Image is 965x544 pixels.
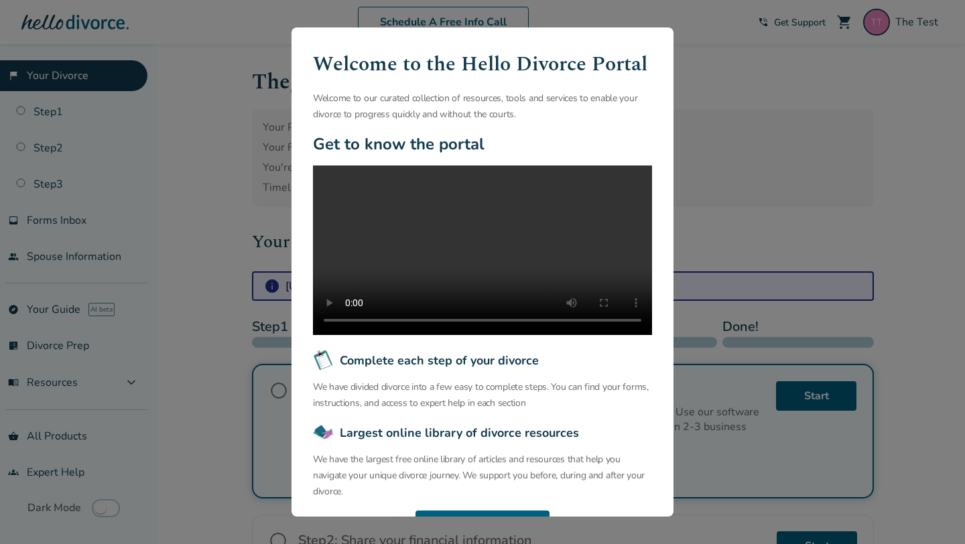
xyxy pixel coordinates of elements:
p: Welcome to our curated collection of resources, tools and services to enable your divorce to prog... [313,90,652,123]
img: Complete each step of your divorce [313,350,334,371]
span: Complete each step of your divorce [340,352,539,369]
iframe: Chat Widget [898,480,965,544]
span: Largest online library of divorce resources [340,424,579,441]
h1: Welcome to the Hello Divorce Portal [313,49,652,80]
button: Continue [415,511,550,540]
h2: Get to know the portal [313,133,652,155]
p: We have the largest free online library of articles and resources that help you navigate your uni... [313,452,652,500]
p: We have divided divorce into a few easy to complete steps. You can find your forms, instructions,... [313,379,652,411]
img: Largest online library of divorce resources [313,422,334,444]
